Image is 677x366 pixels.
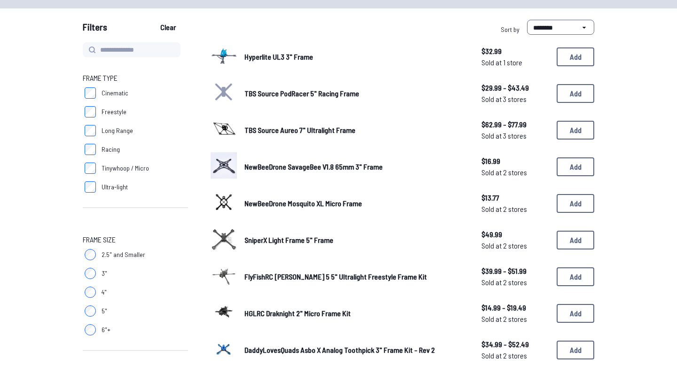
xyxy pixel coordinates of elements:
[481,240,549,251] span: Sold at 2 stores
[244,125,466,136] a: TBS Source Aureo 7" Ultralight Frame
[557,121,594,140] button: Add
[244,89,359,98] span: TBS Source PodRacer 5" Racing Frame
[211,226,237,252] img: image
[102,126,133,135] span: Long Range
[557,304,594,323] button: Add
[244,235,333,244] span: SniperX Light Frame 5" Frame
[244,198,466,209] a: NewBeeDrone Mosquito XL Micro Frame
[557,341,594,359] button: Add
[102,288,107,297] span: 4"
[557,267,594,286] button: Add
[85,181,96,193] input: Ultra-light
[481,130,549,141] span: Sold at 3 stores
[102,88,128,98] span: Cinematic
[557,84,594,103] button: Add
[481,203,549,215] span: Sold at 2 stores
[481,46,549,57] span: $32.99
[85,305,96,317] input: 5"
[481,93,549,105] span: Sold at 3 stores
[85,249,96,260] input: 2.5" and Smaller
[481,167,549,178] span: Sold at 2 stores
[211,226,237,255] a: image
[211,116,237,142] img: image
[85,125,96,136] input: Long Range
[481,302,549,313] span: $14.99 - $19.49
[211,116,237,145] a: image
[244,51,466,62] a: Hyperlite UL3 3" Frame
[211,335,237,362] img: image
[244,162,383,171] span: NewBeeDrone SavageBee V1.8 65mm 3" Frame
[211,152,237,181] a: image
[481,119,549,130] span: $62.99 - $77.99
[244,88,466,99] a: TBS Source PodRacer 5" Racing Frame
[102,269,107,278] span: 3"
[85,106,96,117] input: Freestyle
[481,277,549,288] span: Sold at 2 stores
[83,20,107,39] span: Filters
[85,324,96,335] input: 6"+
[244,125,355,134] span: TBS Source Aureo 7" Ultralight Frame
[481,229,549,240] span: $49.99
[152,20,184,35] button: Clear
[102,145,120,154] span: Racing
[102,325,110,335] span: 6"+
[102,306,107,316] span: 5"
[85,163,96,174] input: Tinywhoop / Micro
[244,308,466,319] a: HGLRC Draknight 2" Micro Frame Kit
[244,234,466,246] a: SniperX Light Frame 5" Frame
[481,192,549,203] span: $13.77
[211,262,237,288] img: image
[211,262,237,291] a: image
[244,271,466,282] a: FlyFishRC [PERSON_NAME] 5 5" Ultralight Freestyle Frame Kit
[501,25,520,33] span: Sort by
[85,87,96,99] input: Cinematic
[481,350,549,361] span: Sold at 2 stores
[244,272,427,281] span: FlyFishRC [PERSON_NAME] 5 5" Ultralight Freestyle Frame Kit
[211,189,237,218] a: image
[557,157,594,176] button: Add
[102,250,145,259] span: 2.5" and Smaller
[83,234,116,245] span: Frame Size
[244,161,466,172] a: NewBeeDrone SavageBee V1.8 65mm 3" Frame
[244,309,351,318] span: HGLRC Draknight 2" Micro Frame Kit
[211,42,237,69] img: image
[102,164,149,173] span: Tinywhoop / Micro
[211,152,237,179] img: image
[211,189,237,215] img: image
[527,20,594,35] select: Sort by
[557,194,594,213] button: Add
[83,72,118,84] span: Frame Type
[481,57,549,68] span: Sold at 1 store
[85,268,96,279] input: 3"
[244,345,435,354] span: DaddyLovesQuads Asbo X Analog Toothpick 3" Frame Kit - Rev 2
[481,82,549,93] span: $29.99 - $43.49
[244,52,313,61] span: Hyperlite UL3 3" Frame
[85,144,96,155] input: Racing
[481,156,549,167] span: $16.99
[244,344,466,356] a: DaddyLovesQuads Asbo X Analog Toothpick 3" Frame Kit - Rev 2
[211,299,237,328] a: image
[211,335,237,365] a: image
[85,287,96,298] input: 4"
[211,42,237,71] a: image
[102,107,126,117] span: Freestyle
[481,313,549,325] span: Sold at 2 stores
[557,47,594,66] button: Add
[244,199,362,208] span: NewBeeDrone Mosquito XL Micro Frame
[211,299,237,325] img: image
[102,182,128,192] span: Ultra-light
[481,339,549,350] span: $34.99 - $52.49
[557,231,594,249] button: Add
[481,265,549,277] span: $39.99 - $51.99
